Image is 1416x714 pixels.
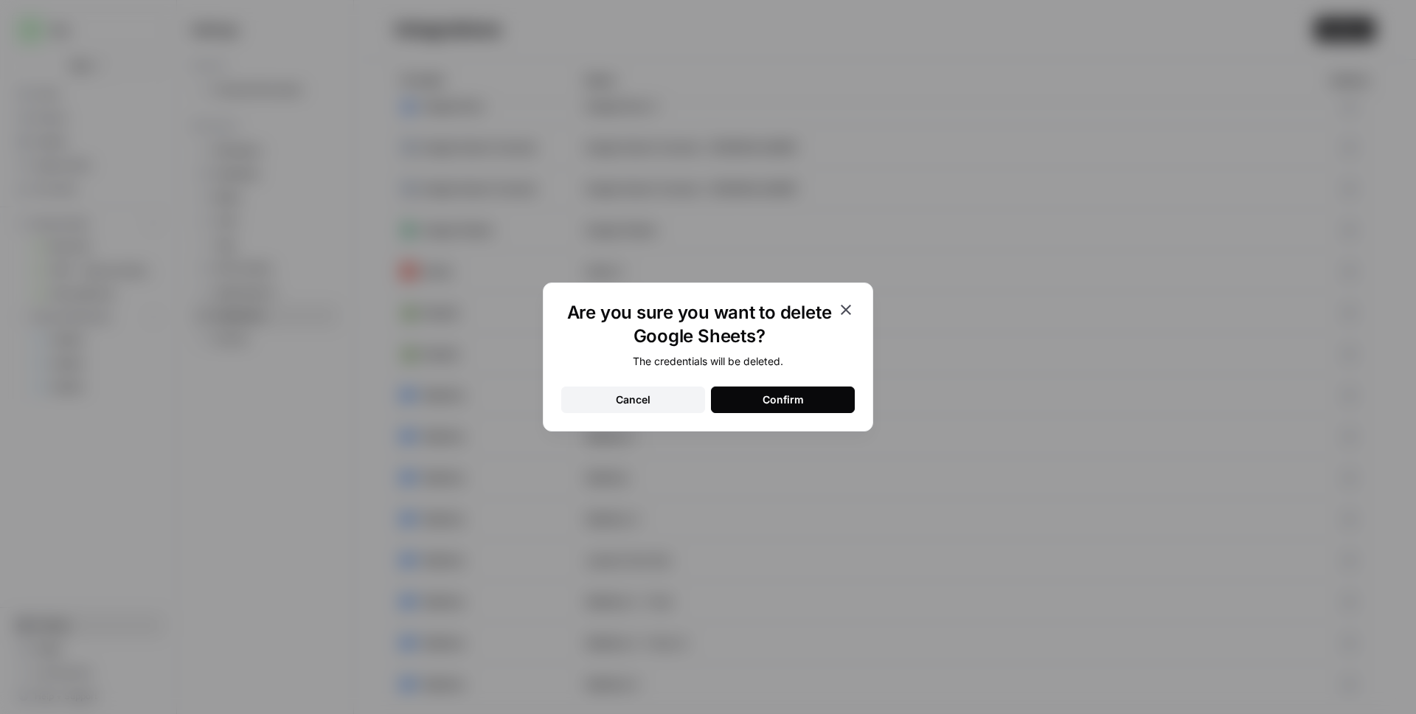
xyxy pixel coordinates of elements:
[616,392,650,407] div: Cancel
[561,354,855,369] div: The credentials will be deleted.
[763,392,804,407] div: Confirm
[561,301,837,348] h1: Are you sure you want to delete Google Sheets?
[561,387,705,413] button: Cancel
[711,387,855,413] button: Confirm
